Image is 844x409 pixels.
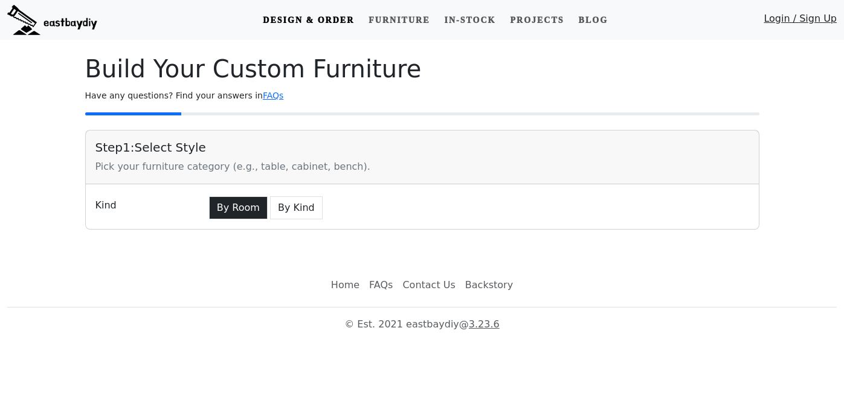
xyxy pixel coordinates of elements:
[439,9,500,31] a: In-stock
[85,54,759,83] h1: Build Your Custom Furniture
[209,196,268,219] button: By Room
[398,273,460,297] a: Contact Us
[764,11,837,31] a: Login / Sign Up
[7,317,837,332] p: © Est. 2021 eastbaydiy @
[95,140,749,155] h5: Step 1 : Select Style
[270,196,323,219] button: By Kind
[364,9,434,31] a: Furniture
[460,273,518,297] a: Backstory
[88,194,199,219] div: Kind
[326,273,364,297] a: Home
[95,159,749,174] div: Pick your furniture category (e.g., table, cabinet, bench).
[258,9,359,31] a: Design & Order
[574,9,613,31] a: Blog
[469,318,500,330] a: 3.23.6
[263,91,283,100] a: FAQs
[364,273,398,297] a: FAQs
[505,9,569,31] a: Projects
[7,5,97,35] img: eastbaydiy
[85,91,284,100] small: Have any questions? Find your answers in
